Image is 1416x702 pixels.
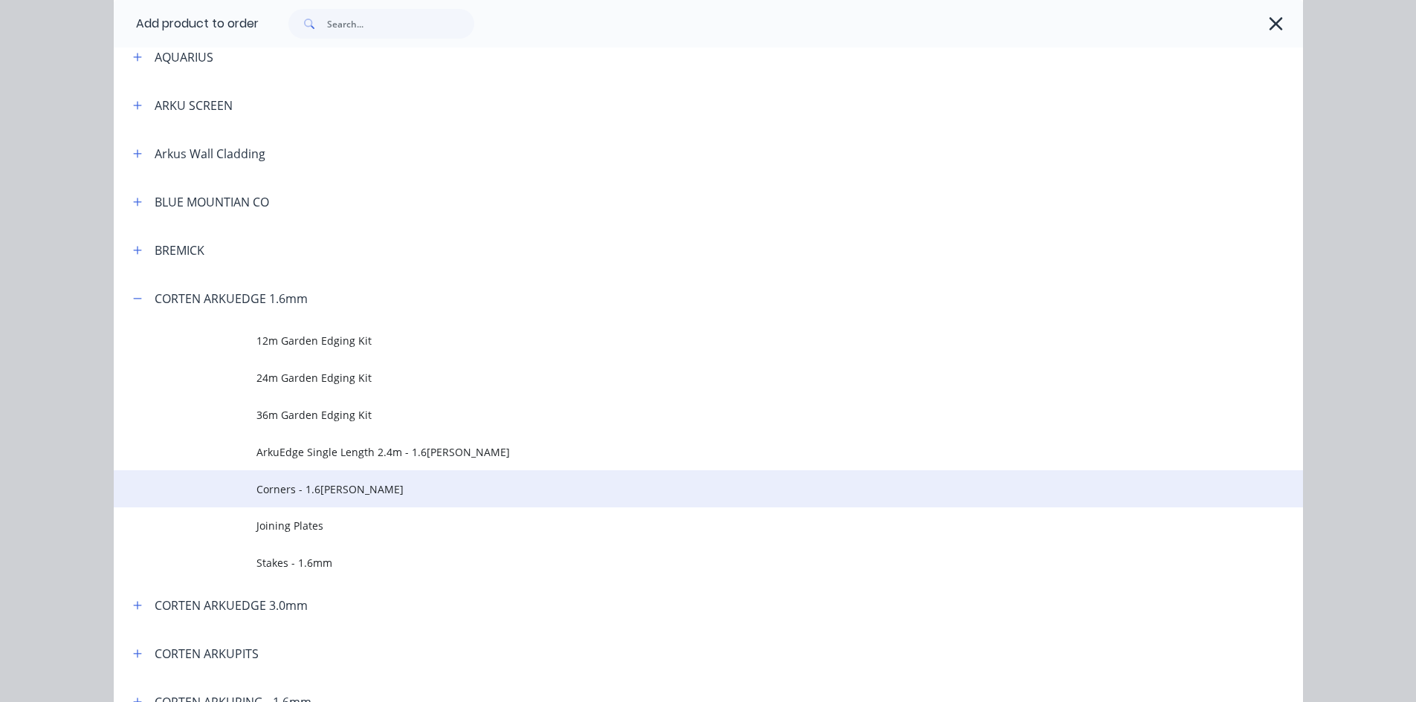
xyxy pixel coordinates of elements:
[155,193,269,211] div: BLUE MOUNTIAN CO
[155,597,308,614] div: CORTEN ARKUEDGE 3.0mm
[155,97,233,114] div: ARKU SCREEN
[256,333,1093,348] span: 12m Garden Edging Kit
[256,370,1093,386] span: 24m Garden Edging Kit
[155,48,213,66] div: AQUARIUS
[256,555,1093,571] span: Stakes - 1.6mm
[155,645,259,663] div: CORTEN ARKUPITS
[155,145,265,163] div: Arkus Wall Cladding
[327,9,474,39] input: Search...
[256,481,1093,497] span: Corners - 1.6[PERSON_NAME]
[256,444,1093,460] span: ArkuEdge Single Length 2.4m - 1.6[PERSON_NAME]
[256,518,1093,533] span: Joining Plates
[155,290,308,308] div: CORTEN ARKUEDGE 1.6mm
[155,241,204,259] div: BREMICK
[256,407,1093,423] span: 36m Garden Edging Kit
